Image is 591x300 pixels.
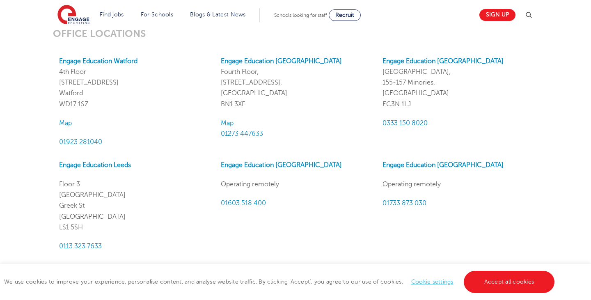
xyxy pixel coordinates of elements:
[329,9,361,21] a: Recruit
[383,161,504,169] a: Engage Education [GEOGRAPHIC_DATA]
[479,9,515,21] a: Sign up
[383,119,428,127] a: 0333 150 8020
[383,179,532,190] p: Operating remotely
[59,138,102,146] a: 01923 281040
[190,11,246,18] a: Blogs & Latest News
[221,179,370,190] p: Operating remotely
[59,57,137,65] a: Engage Education Watford
[59,56,208,110] p: 4th Floor [STREET_ADDRESS] Watford WD17 1SZ
[464,271,555,293] a: Accept all cookies
[221,57,342,65] a: Engage Education [GEOGRAPHIC_DATA]
[53,28,538,39] h3: OFFICE LOCATIONS
[383,199,426,207] a: 01733 873 030
[383,56,532,110] p: [GEOGRAPHIC_DATA], 155-157 Minories, [GEOGRAPHIC_DATA] EC3N 1LJ
[221,130,263,137] a: 01273 447633
[274,12,327,18] span: Schools looking for staff
[411,279,454,285] a: Cookie settings
[59,179,208,233] p: Floor 3 [GEOGRAPHIC_DATA] Greek St [GEOGRAPHIC_DATA] LS1 5SH
[100,11,124,18] a: Find jobs
[221,119,234,127] a: Map
[59,161,131,169] a: Engage Education Leeds
[221,161,342,169] a: Engage Education [GEOGRAPHIC_DATA]
[59,243,102,250] a: Call phone number 0113 323 7633
[59,119,72,127] a: Map
[335,12,354,18] span: Recruit
[4,279,557,285] span: We use cookies to improve your experience, personalise content, and analyse website traffic. By c...
[57,5,89,25] img: Engage Education
[221,56,370,110] p: Fourth Floor, [STREET_ADDRESS], [GEOGRAPHIC_DATA] BN1 3XF
[383,57,504,65] a: Engage Education [GEOGRAPHIC_DATA]
[221,199,266,207] a: 01603 518 400
[141,11,173,18] a: For Schools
